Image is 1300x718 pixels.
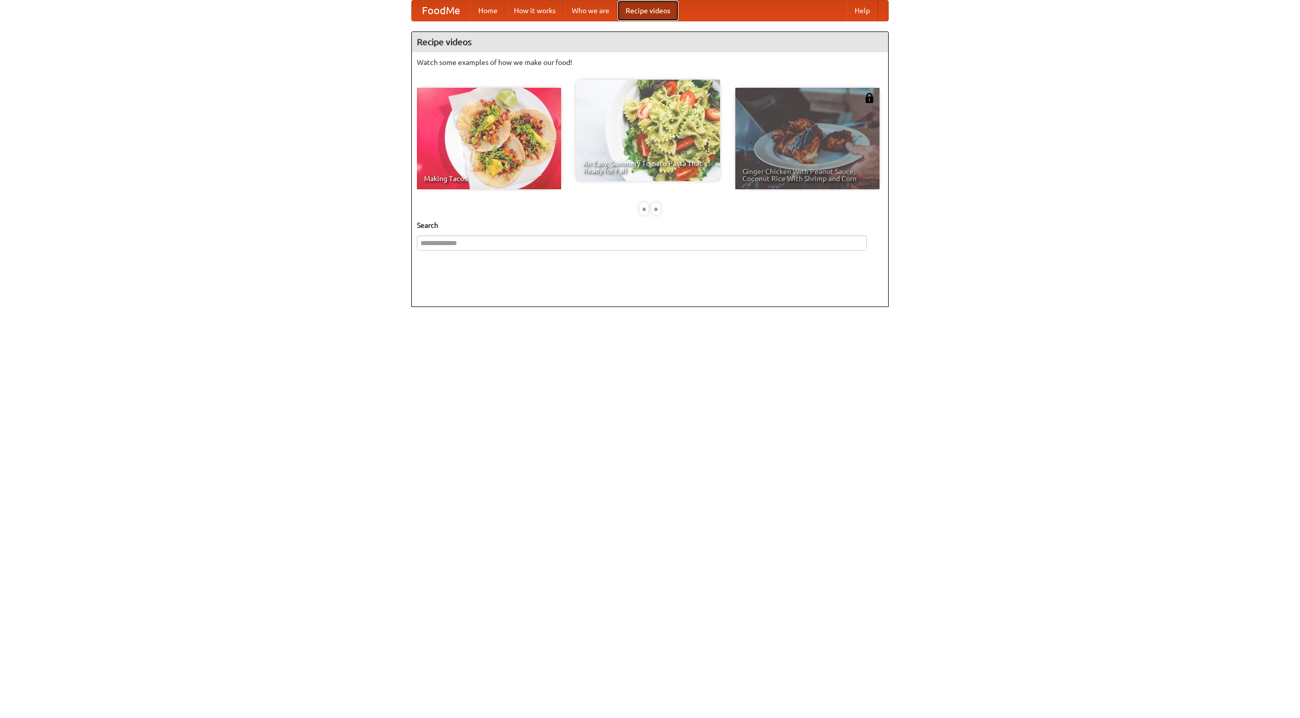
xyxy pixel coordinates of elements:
a: Recipe videos [617,1,678,21]
span: An Easy, Summery Tomato Pasta That's Ready for Fall [583,160,713,174]
h5: Search [417,220,883,230]
span: Making Tacos [424,175,554,182]
a: Help [847,1,878,21]
h4: Recipe videos [412,32,888,52]
a: An Easy, Summery Tomato Pasta That's Ready for Fall [576,80,720,181]
div: « [639,202,648,215]
a: Home [470,1,506,21]
a: Who we are [564,1,617,21]
div: » [652,202,661,215]
img: 483408.png [864,93,874,103]
a: How it works [506,1,564,21]
a: FoodMe [412,1,470,21]
p: Watch some examples of how we make our food! [417,57,883,67]
a: Making Tacos [417,88,561,189]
